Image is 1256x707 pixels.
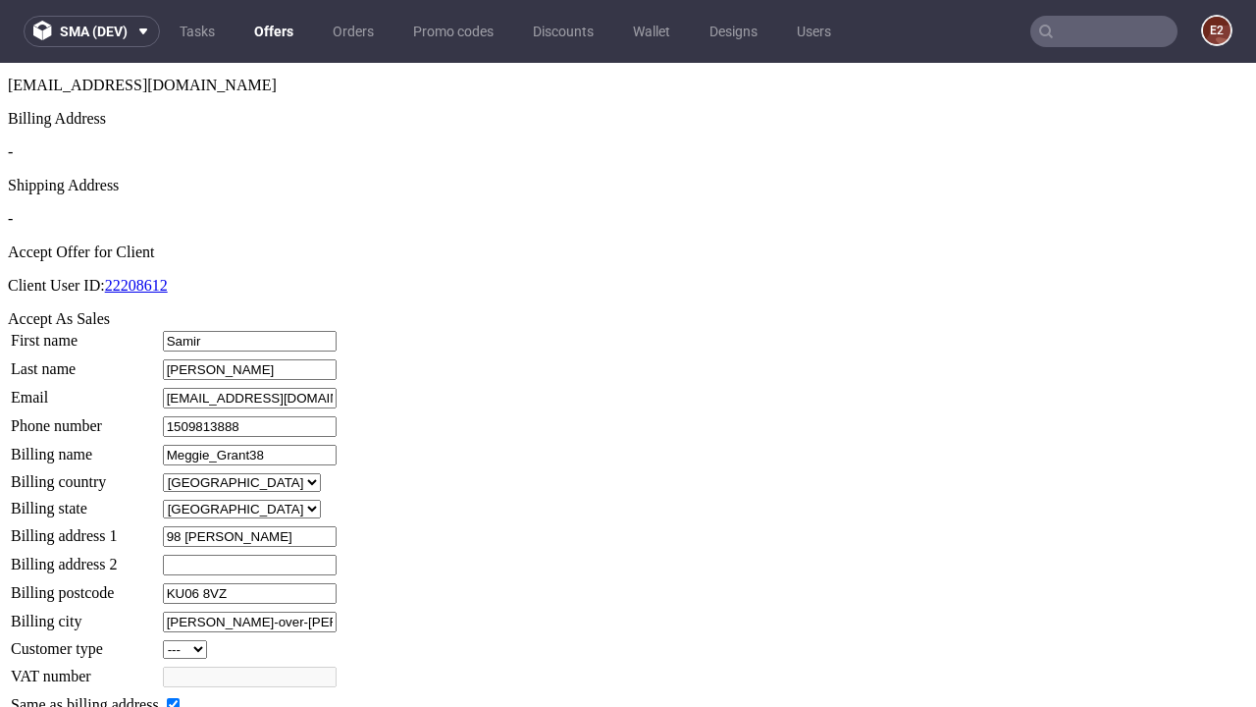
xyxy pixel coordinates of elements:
[10,296,160,318] td: Last name
[698,16,769,47] a: Designs
[8,14,277,30] span: [EMAIL_ADDRESS][DOMAIN_NAME]
[168,16,227,47] a: Tasks
[10,462,160,485] td: Billing address 1
[24,16,160,47] button: sma (dev)
[10,381,160,404] td: Billing name
[8,214,1248,232] p: Client User ID:
[242,16,305,47] a: Offers
[8,47,1248,65] div: Billing Address
[10,603,160,625] td: VAT number
[8,147,13,164] span: -
[10,491,160,514] td: Billing address 2
[8,81,13,97] span: -
[621,16,682,47] a: Wallet
[401,16,505,47] a: Promo codes
[1203,17,1230,44] figcaption: e2
[521,16,605,47] a: Discounts
[785,16,843,47] a: Users
[10,353,160,375] td: Phone number
[105,214,168,231] a: 22208612
[10,576,160,597] td: Customer type
[10,267,160,290] td: First name
[10,409,160,430] td: Billing country
[60,25,128,38] span: sma (dev)
[10,631,160,653] td: Same as billing address
[8,114,1248,132] div: Shipping Address
[10,548,160,571] td: Billing city
[10,324,160,347] td: Email
[10,519,160,542] td: Billing postcode
[321,16,386,47] a: Orders
[8,181,1248,198] div: Accept Offer for Client
[10,436,160,457] td: Billing state
[8,247,1248,265] div: Accept As Sales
